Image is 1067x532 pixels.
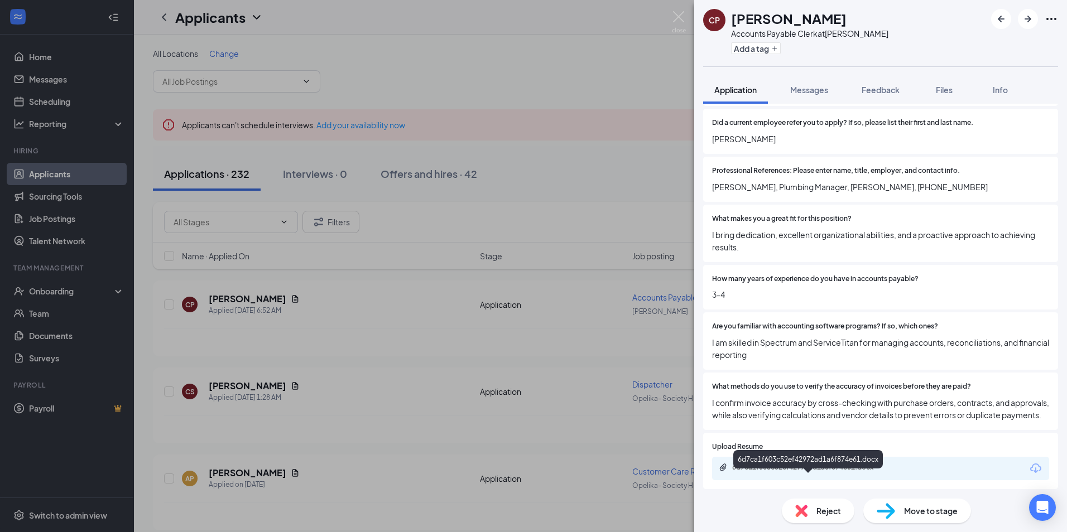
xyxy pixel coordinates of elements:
span: Application [714,85,757,95]
svg: ArrowRight [1021,12,1035,26]
svg: Ellipses [1045,12,1058,26]
h1: [PERSON_NAME] [731,9,847,28]
span: Are you familiar with accounting software programs? If so, which ones? [712,321,938,332]
span: Did a current employee refer you to apply? If so, please list their first and last name. [712,118,973,128]
span: Professional References: Please enter name, title, employer, and contact info. [712,166,960,176]
button: ArrowLeftNew [991,9,1011,29]
svg: Download [1029,462,1042,475]
span: I am skilled in Spectrum and ServiceTitan for managing accounts, reconciliations, and financial r... [712,336,1049,361]
span: Info [993,85,1008,95]
span: Files [936,85,953,95]
a: Paperclip6d7ca1f603c52ef42972ad1a6f874e61.docx [719,463,900,473]
svg: ArrowLeftNew [994,12,1008,26]
span: Upload Resume [712,442,763,452]
button: ArrowRight [1018,9,1038,29]
span: How many years of experience do you have in accounts payable? [712,274,919,284]
button: PlusAdd a tag [731,42,781,54]
span: Messages [790,85,828,95]
div: Accounts Payable Clerk at [PERSON_NAME] [731,28,888,39]
span: I confirm invoice accuracy by cross-checking with purchase orders, contracts, and approvals, whil... [712,396,1049,421]
svg: Plus [771,45,778,52]
div: Open Intercom Messenger [1029,494,1056,521]
span: What methods do you use to verify the accuracy of invoices before they are paid? [712,381,971,392]
span: 3-4 [712,288,1049,301]
div: 6d7ca1f603c52ef42972ad1a6f874e61.docx [732,463,888,472]
svg: Paperclip [719,463,728,472]
span: Reject [816,505,841,517]
span: [PERSON_NAME], Plumbing Manager, [PERSON_NAME], [PHONE_NUMBER] [712,181,1049,193]
span: What makes you a great fit for this position? [712,214,852,224]
span: Feedback [862,85,900,95]
div: 6d7ca1f603c52ef42972ad1a6f874e61.docx [733,450,883,468]
span: Move to stage [904,505,958,517]
span: I bring dedication, excellent organizational abilities, and a proactive approach to achieving res... [712,229,1049,253]
span: [PERSON_NAME] [712,133,1049,145]
div: CP [709,14,720,26]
